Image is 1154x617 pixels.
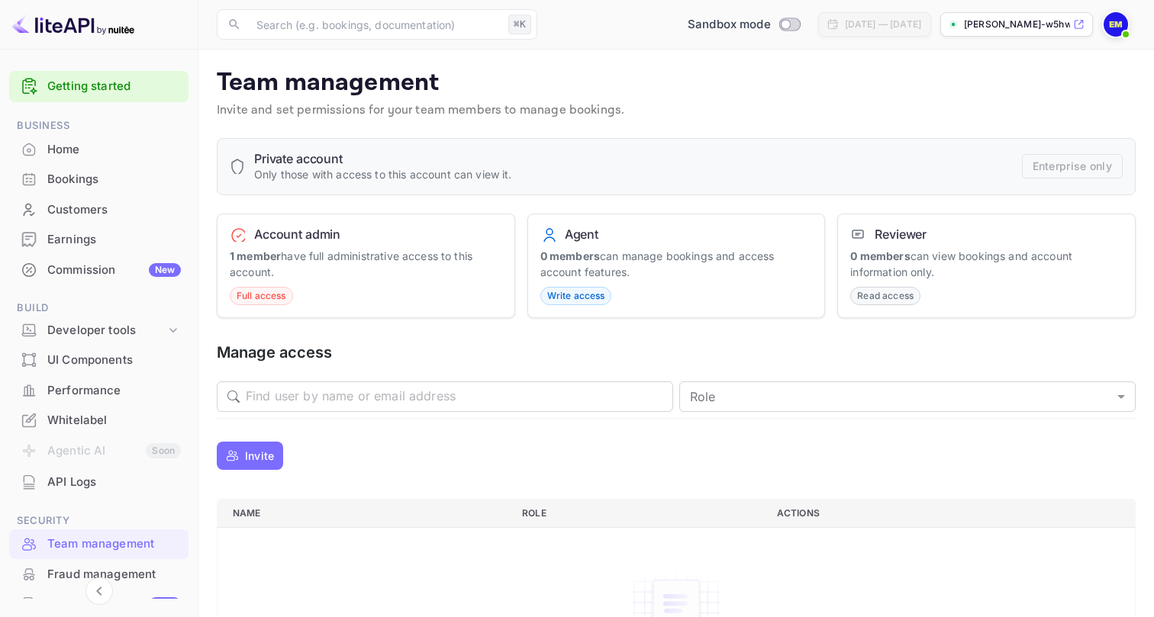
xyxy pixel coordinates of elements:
th: Name [218,499,511,527]
th: Actions [765,499,1136,527]
span: Business [9,117,189,134]
strong: 1 member [230,249,281,262]
h6: Reviewer [875,227,927,242]
span: Write access [541,289,611,303]
div: Earnings [47,231,181,249]
div: Getting started [9,71,189,102]
a: Getting started [47,78,181,95]
input: Search (e.g. bookings, documentation) [247,9,502,40]
a: API Logs [9,468,189,496]
button: Collapse navigation [85,577,113,605]
div: UI Components [9,345,189,375]
div: New [149,263,181,277]
h6: Account admin [254,227,340,242]
a: UI Components [9,345,189,374]
h6: Private account [254,151,512,166]
span: Build [9,300,189,317]
strong: 0 members [850,249,910,262]
p: Invite [245,448,274,464]
div: Team management [9,529,189,559]
div: Team management [47,535,181,553]
div: Home [9,135,189,165]
a: Home [9,135,189,163]
p: Only those with access to this account can view it. [254,166,512,182]
a: Performance [9,376,189,404]
div: Bookings [47,171,181,188]
h5: Manage access [217,342,1136,363]
img: Ernest Motovylin [1104,12,1128,37]
div: UI Components [47,352,181,369]
div: Switch to Production mode [682,16,806,34]
p: have full administrative access to this account. [230,248,502,280]
a: Team management [9,529,189,558]
div: Performance [9,376,189,406]
div: Developer tools [9,317,189,344]
p: Invite and set permissions for your team members to manage bookings. [217,101,1136,120]
a: Bookings [9,165,189,193]
div: Customers [9,195,189,225]
div: ⌘K [508,14,531,34]
a: Whitelabel [9,406,189,434]
div: Performance [47,382,181,400]
div: New [149,597,181,611]
a: CommissionNew [9,255,189,284]
div: API Logs [47,474,181,491]
h6: Agent [565,227,598,242]
span: Sandbox mode [688,16,771,34]
strong: 0 members [540,249,600,262]
a: Earnings [9,225,189,253]
div: Bookings [9,165,189,194]
p: [PERSON_NAME]-w5hwo... [964,18,1070,31]
div: Fraud management [9,560,189,590]
div: Home [47,141,181,159]
div: API Logs [9,468,189,497]
th: Role [510,499,765,527]
div: Fraud management [47,566,181,583]
a: Customers [9,195,189,223]
a: Fraud management [9,560,189,588]
div: Whitelabel [47,412,181,429]
p: can view bookings and account information only. [850,248,1123,280]
span: Read access [851,289,920,303]
div: Whitelabel [9,406,189,435]
div: Customers [47,201,181,219]
p: Team management [217,68,1136,98]
input: Find user by name or email address [246,381,673,412]
div: [DATE] — [DATE] [845,18,921,31]
span: Full access [230,289,292,303]
p: can manage bookings and access account features. [540,248,813,280]
div: Commission [47,262,181,279]
div: Earnings [9,225,189,255]
div: CommissionNew [9,255,189,285]
button: Invite [217,442,283,470]
img: LiteAPI logo [12,12,134,37]
span: Security [9,513,189,529]
div: Developer tools [47,322,166,339]
div: Audit logs [47,596,181,613]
